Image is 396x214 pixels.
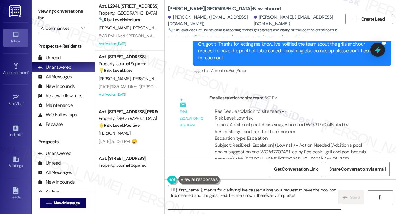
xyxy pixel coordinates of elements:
[132,76,166,81] span: [PERSON_NAME]
[98,91,158,99] div: Archived on [DATE]
[168,27,342,41] span: : The resident is reporting broken grill starters and clarifying the location of the hot tub need...
[32,139,95,145] div: Prospects
[38,55,61,61] div: Unread
[38,160,61,166] div: Unread
[99,61,157,67] div: Property: Journal Squared
[98,40,158,48] div: Archived on [DATE]
[361,16,385,23] span: Create Lead
[38,102,73,109] div: Maintenance
[38,112,77,118] div: WO Follow-ups
[325,162,390,176] button: Share Conversation via email
[99,108,157,115] div: Apt. [STREET_ADDRESS][PERSON_NAME]
[99,68,132,73] strong: 💡 Risk Level: Low
[350,194,360,201] span: Send
[354,16,358,22] i: 
[329,166,386,172] span: Share Conversation via email
[229,68,237,73] span: Pool ,
[3,154,28,171] a: Buildings
[38,188,59,195] div: Active
[193,66,391,75] div: Tagged as:
[345,14,393,24] button: Create Lead
[263,94,277,101] div: 6:01 PM
[81,26,85,31] i: 
[3,92,28,109] a: Site Visit •
[38,93,82,99] div: Review follow-ups
[22,132,23,136] span: •
[38,6,88,23] label: Viewing conversations for
[38,64,71,71] div: Unanswered
[38,169,72,176] div: All Messages
[99,3,157,10] div: Apt. L2941, [STREET_ADDRESS][PERSON_NAME]
[32,43,95,49] div: Prospects + Residents
[9,5,22,17] img: ResiDesk Logo
[99,115,157,122] div: Property: [GEOGRAPHIC_DATA]
[23,101,24,105] span: •
[99,122,139,128] strong: 🌟 Risk Level: Positive
[168,185,341,209] textarea: Hi {{first_name}}, thanks for clarifying! I've passed along your request to have the pool hot tub...
[54,200,80,206] span: New Message
[343,195,347,200] i: 
[99,10,157,16] div: Property: [GEOGRAPHIC_DATA]
[209,94,373,103] div: Email escalation to site team
[3,185,28,202] a: Leads
[168,5,281,12] b: [PERSON_NAME][GEOGRAPHIC_DATA]: New Inbound
[3,123,28,140] a: Insights •
[237,68,247,73] span: Praise
[99,54,157,60] div: Apt. [STREET_ADDRESS]
[99,25,132,31] span: [PERSON_NAME]
[215,142,368,169] div: Subject: [ResiDesk Escalation] (Low risk) - Action Needed (Additional pool chairs suggestion and ...
[99,162,157,169] div: Property: Journal Squared
[338,190,364,204] button: Send
[274,166,318,172] span: Get Conversation Link
[168,28,201,33] strong: 🔧 Risk Level: Medium
[168,14,252,28] div: [PERSON_NAME]. ([EMAIL_ADDRESS][DOMAIN_NAME])
[198,41,381,61] div: Oh, got it! Thanks for letting me know. I’ve notified the team about the grills and your request ...
[38,121,63,128] div: Escalate
[40,198,87,208] button: New Message
[28,69,29,74] span: •
[132,25,166,31] span: [PERSON_NAME]
[254,14,338,28] div: [PERSON_NAME]. ([EMAIL_ADDRESS][DOMAIN_NAME])
[38,74,72,80] div: All Messages
[215,108,368,142] div: ResiDesk escalation to site team -> Risk Level: Low risk Topics: Additional pool chairs suggestio...
[41,23,78,33] input: All communities
[378,195,382,200] i: 
[99,17,140,23] strong: 🔧 Risk Level: Medium
[99,139,137,144] div: [DATE] at 1:36 PM: 😊
[99,155,157,162] div: Apt. [STREET_ADDRESS]
[46,201,51,206] i: 
[99,130,130,136] span: [PERSON_NAME]
[211,68,229,73] span: Amenities ,
[3,29,28,46] a: Inbox
[99,76,132,81] span: [PERSON_NAME]
[180,108,204,129] div: Email escalation to site team
[38,179,75,185] div: New Inbounds
[270,162,322,176] button: Get Conversation Link
[38,83,75,90] div: New Inbounds
[38,150,71,157] div: Unanswered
